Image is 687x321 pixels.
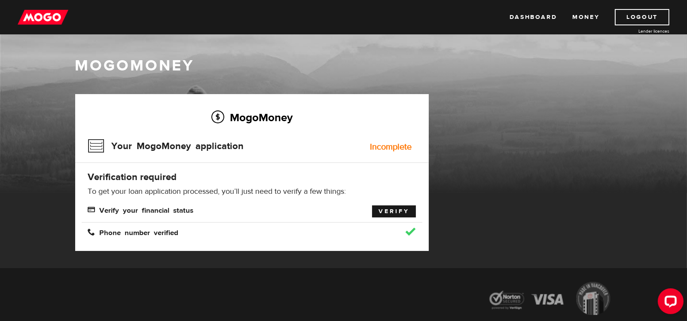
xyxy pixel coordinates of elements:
a: Logout [615,9,669,25]
h1: MogoMoney [75,57,612,75]
a: Lender licences [605,28,669,34]
div: Incomplete [370,143,412,151]
h2: MogoMoney [88,108,416,126]
h3: Your MogoMoney application [88,135,244,157]
a: Dashboard [510,9,557,25]
p: To get your loan application processed, you’ll just need to verify a few things: [88,186,416,197]
a: Money [572,9,599,25]
img: mogo_logo-11ee424be714fa7cbb0f0f49df9e16ec.png [18,9,68,25]
h4: Verification required [88,171,416,183]
span: Verify your financial status [88,206,194,213]
span: Phone number verified [88,228,179,235]
iframe: LiveChat chat widget [651,285,687,321]
a: Verify [372,205,416,217]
